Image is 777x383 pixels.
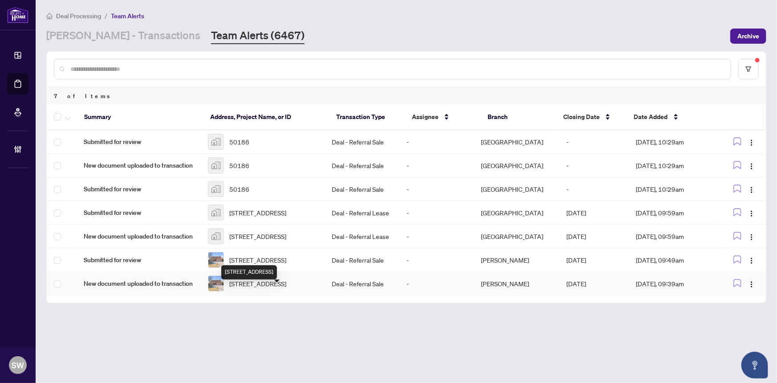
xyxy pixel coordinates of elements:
[629,248,718,272] td: [DATE], 09:49am
[221,265,277,280] div: [STREET_ADDRESS]
[559,248,629,272] td: [DATE]
[208,205,224,220] img: thumbnail-img
[229,184,249,194] span: 50186
[84,279,194,288] span: New document uploaded to transaction
[84,208,194,218] span: Submitted for review
[744,206,759,220] button: Logo
[229,161,249,170] span: 50186
[399,248,474,272] td: -
[559,201,629,225] td: [DATE]
[559,272,629,296] td: [DATE]
[629,225,718,248] td: [DATE], 09:59am
[738,59,759,79] button: filter
[744,135,759,149] button: Logo
[325,130,399,154] td: Deal - Referral Sale
[399,177,474,201] td: -
[84,255,194,265] span: Submitted for review
[7,7,28,23] img: logo
[559,154,629,177] td: -
[229,137,249,147] span: 50186
[105,11,107,21] li: /
[563,112,600,122] span: Closing Date
[412,112,439,122] span: Assignee
[405,104,480,130] th: Assignee
[730,29,766,44] button: Archive
[748,234,755,241] img: Logo
[474,154,559,177] td: [GEOGRAPHIC_DATA]
[744,276,759,291] button: Logo
[627,104,718,130] th: Date Added
[744,253,759,267] button: Logo
[399,130,474,154] td: -
[744,229,759,243] button: Logo
[47,87,766,104] div: 7 of Items
[325,177,399,201] td: Deal - Referral Sale
[556,104,627,130] th: Closing Date
[46,28,200,44] a: [PERSON_NAME] - Transactions
[211,28,305,44] a: Team Alerts (6467)
[629,154,718,177] td: [DATE], 10:29am
[474,201,559,225] td: [GEOGRAPHIC_DATA]
[84,137,194,147] span: Submitted for review
[737,29,759,43] span: Archive
[748,210,755,217] img: Logo
[208,229,224,244] img: thumbnail-img
[629,272,718,296] td: [DATE], 09:39am
[399,225,474,248] td: -
[208,158,224,173] img: thumbnail-img
[229,279,286,288] span: [STREET_ADDRESS]
[111,12,144,20] span: Team Alerts
[208,276,224,291] img: thumbnail-img
[748,186,755,194] img: Logo
[84,184,194,194] span: Submitted for review
[229,208,286,218] span: [STREET_ADDRESS]
[745,66,752,72] span: filter
[229,255,286,265] span: [STREET_ADDRESS]
[474,225,559,248] td: [GEOGRAPHIC_DATA]
[208,134,224,149] img: thumbnail-img
[559,177,629,201] td: -
[208,252,224,268] img: thumbnail-img
[474,130,559,154] td: [GEOGRAPHIC_DATA]
[399,272,474,296] td: -
[325,248,399,272] td: Deal - Referral Sale
[46,13,53,19] span: home
[744,182,759,196] button: Logo
[56,12,101,20] span: Deal Processing
[12,359,24,371] span: SW
[634,112,668,122] span: Date Added
[559,130,629,154] td: -
[208,181,224,197] img: thumbnail-img
[474,248,559,272] td: [PERSON_NAME]
[84,231,194,241] span: New document uploaded to transaction
[84,161,194,170] span: New document uploaded to transaction
[325,154,399,177] td: Deal - Referral Sale
[325,272,399,296] td: Deal - Referral Sale
[741,352,768,379] button: Open asap
[325,201,399,225] td: Deal - Referral Lease
[748,281,755,288] img: Logo
[203,104,329,130] th: Address, Project Name, or ID
[325,225,399,248] td: Deal - Referral Lease
[329,104,405,130] th: Transaction Type
[559,225,629,248] td: [DATE]
[474,272,559,296] td: [PERSON_NAME]
[399,154,474,177] td: -
[748,163,755,170] img: Logo
[474,177,559,201] td: [GEOGRAPHIC_DATA]
[77,104,203,130] th: Summary
[629,130,718,154] td: [DATE], 10:29am
[748,139,755,146] img: Logo
[629,177,718,201] td: [DATE], 10:29am
[229,231,286,241] span: [STREET_ADDRESS]
[480,104,556,130] th: Branch
[748,257,755,264] img: Logo
[629,201,718,225] td: [DATE], 09:59am
[399,201,474,225] td: -
[744,158,759,173] button: Logo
